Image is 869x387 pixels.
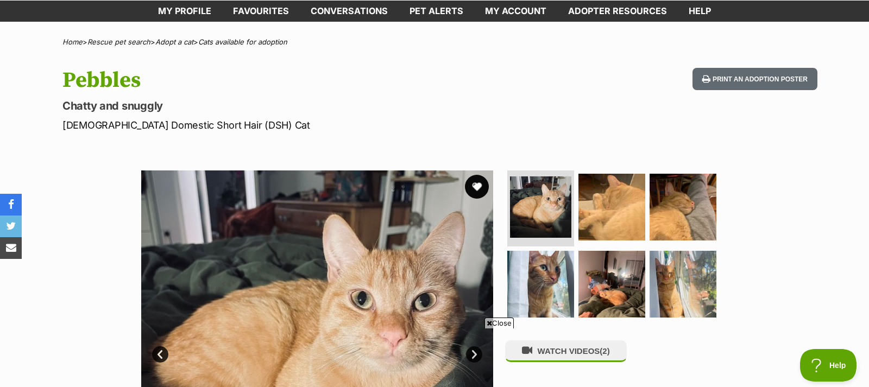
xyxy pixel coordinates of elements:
[237,333,632,382] iframe: Advertisement
[62,118,522,132] p: [DEMOGRAPHIC_DATA] Domestic Short Hair (DSH) Cat
[465,175,489,199] button: favourite
[678,1,722,22] a: Help
[800,349,858,382] iframe: Help Scout Beacon - Open
[510,176,571,238] img: Photo of Pebbles
[155,37,193,46] a: Adopt a cat
[578,174,645,240] img: Photo of Pebbles
[35,38,834,46] div: > > >
[62,98,522,113] p: Chatty and snuggly
[650,251,716,318] img: Photo of Pebbles
[692,68,817,90] button: Print an adoption poster
[62,68,522,93] h1: Pebbles
[152,346,168,363] a: Prev
[222,1,300,22] a: Favourites
[198,37,287,46] a: Cats available for adoption
[87,37,150,46] a: Rescue pet search
[147,1,222,22] a: My profile
[578,251,645,318] img: Photo of Pebbles
[484,318,514,328] span: Close
[62,37,83,46] a: Home
[557,1,678,22] a: Adopter resources
[474,1,557,22] a: My account
[650,174,716,240] img: Photo of Pebbles
[300,1,399,22] a: conversations
[399,1,474,22] a: Pet alerts
[507,251,574,318] img: Photo of Pebbles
